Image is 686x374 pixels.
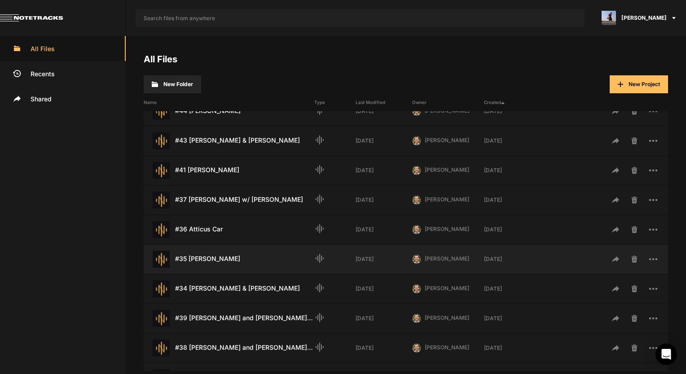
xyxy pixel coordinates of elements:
div: Open Intercom Messenger [655,344,677,365]
div: #43 [PERSON_NAME] & [PERSON_NAME] [144,132,314,149]
img: star-track.png [153,191,170,209]
div: Type [314,99,356,106]
span: [PERSON_NAME] [621,14,667,22]
img: 424769395311cb87e8bb3f69157a6d24 [412,255,421,264]
div: [DATE] [356,107,412,115]
div: [DATE] [484,226,541,234]
span: New Project [629,81,660,87]
mat-icon: Audio [314,135,325,145]
div: [DATE] [484,137,541,145]
div: [DATE] [356,226,412,234]
div: [DATE] [356,255,412,263]
img: star-track.png [153,251,170,268]
div: #37 [PERSON_NAME] w/ [PERSON_NAME] [144,191,314,209]
div: [DATE] [484,344,541,352]
img: 424769395311cb87e8bb3f69157a6d24 [412,166,421,175]
div: Name [144,99,314,106]
div: [DATE] [356,285,412,293]
img: star-track.png [153,221,170,238]
img: star-track.png [153,162,170,179]
div: Last Modified [356,99,412,106]
img: 424769395311cb87e8bb3f69157a6d24 [412,314,421,323]
mat-icon: Audio [314,342,325,352]
div: Created [484,99,541,106]
span: [PERSON_NAME] [425,314,469,321]
mat-icon: Audio [314,164,325,175]
div: #34 [PERSON_NAME] & [PERSON_NAME] [144,280,314,297]
div: [DATE] [484,196,541,204]
button: New Project [610,75,668,93]
div: [DATE] [356,166,412,174]
div: Owner [412,99,484,106]
div: #39 [PERSON_NAME] and [PERSON_NAME] PT. 2 [144,310,314,327]
mat-icon: Audio [314,194,325,204]
input: Search files from anywhere [136,9,585,27]
img: star-track.png [153,339,170,357]
mat-icon: Audio [314,312,325,323]
img: 424769395311cb87e8bb3f69157a6d24 [412,136,421,145]
img: 424769395311cb87e8bb3f69157a6d24 [412,225,421,234]
button: New Folder [144,75,201,93]
img: star-track.png [153,280,170,297]
span: [PERSON_NAME] [425,166,469,173]
div: [DATE] [356,344,412,352]
span: [PERSON_NAME] [425,285,469,291]
span: [PERSON_NAME] [425,196,469,203]
div: [DATE] [356,137,412,145]
div: #35 [PERSON_NAME] [144,251,314,268]
img: 424769395311cb87e8bb3f69157a6d24 [412,344,421,352]
div: [DATE] [356,314,412,322]
div: #36 Atticus Car [144,221,314,238]
span: [PERSON_NAME] [425,226,469,232]
img: star-track.png [153,310,170,327]
mat-icon: Audio [314,223,325,234]
span: [PERSON_NAME] [425,137,469,144]
img: 424769395311cb87e8bb3f69157a6d24 [412,196,421,204]
div: [DATE] [484,314,541,322]
img: 424769395311cb87e8bb3f69157a6d24 [412,284,421,293]
div: #41 [PERSON_NAME] [144,162,314,179]
div: [DATE] [484,285,541,293]
img: star-track.png [153,132,170,149]
span: [PERSON_NAME] [425,255,469,262]
mat-icon: Audio [314,253,325,264]
div: #44 [PERSON_NAME] [144,103,314,120]
img: 424769395311cb87e8bb3f69157a6d24 [412,107,421,116]
div: [DATE] [356,196,412,204]
img: star-track.png [153,103,170,120]
span: [PERSON_NAME] [425,344,469,351]
div: [DATE] [484,166,541,174]
div: [DATE] [484,255,541,263]
div: #38 [PERSON_NAME] and [PERSON_NAME] PT. 1 [144,339,314,357]
mat-icon: Audio [314,283,325,293]
a: All Files [144,54,177,65]
div: [DATE] [484,107,541,115]
img: ACg8ocJ5zrP0c3SJl5dKscm-Goe6koz8A9fWD7dpguHuX8DX5VIxymM=s96-c [602,11,616,25]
